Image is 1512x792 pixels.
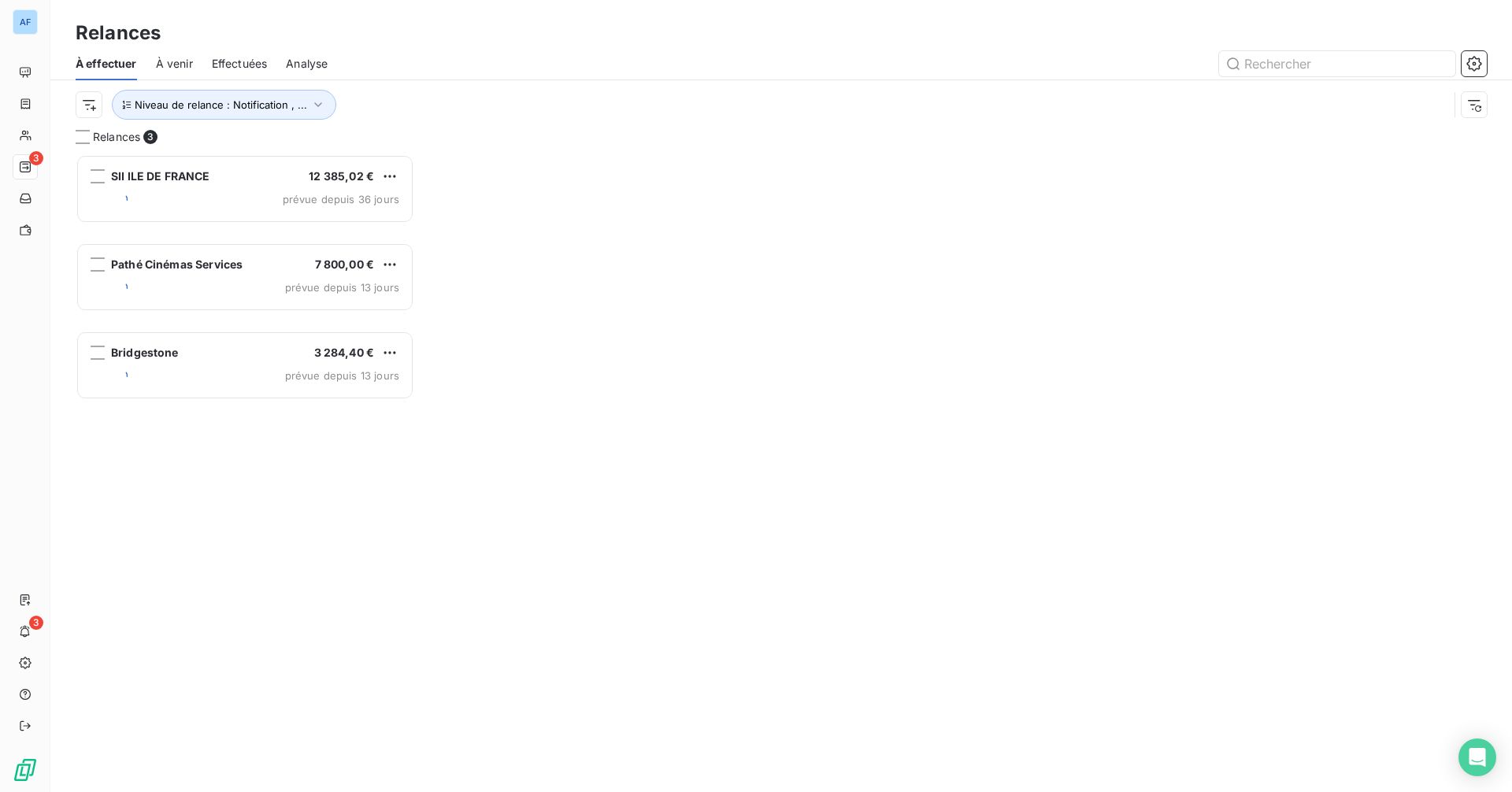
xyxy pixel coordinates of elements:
[156,56,193,72] span: À venir
[285,369,399,382] span: prévue depuis 13 jours
[315,257,375,271] span: 7 800,00 €
[76,19,161,47] h3: Relances
[112,90,336,120] button: Niveau de relance : Notification , ...
[135,98,307,111] span: Niveau de relance : Notification , ...
[314,346,375,359] span: 3 284,40 €
[93,129,140,145] span: Relances
[309,169,374,183] span: 12 385,02 €
[29,616,43,630] span: 3
[13,9,38,35] div: AF
[285,281,399,294] span: prévue depuis 13 jours
[111,257,243,271] span: Pathé Cinémas Services
[1219,51,1455,76] input: Rechercher
[143,130,157,144] span: 3
[13,757,38,783] img: Logo LeanPay
[283,193,399,205] span: prévue depuis 36 jours
[29,151,43,165] span: 3
[111,169,210,183] span: SII ILE DE FRANCE
[286,56,328,72] span: Analyse
[76,56,137,72] span: À effectuer
[76,154,414,792] div: grid
[111,346,179,359] span: Bridgestone
[212,56,268,72] span: Effectuées
[1458,738,1496,776] div: Open Intercom Messenger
